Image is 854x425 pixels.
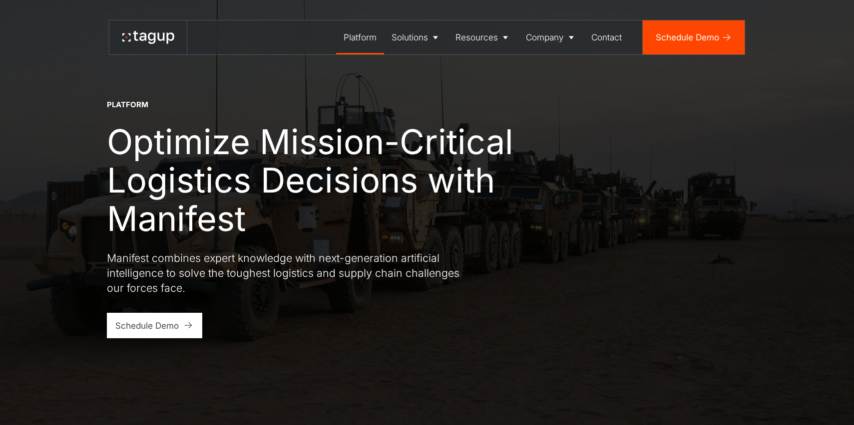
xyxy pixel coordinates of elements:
[455,31,498,44] div: Resources
[344,31,377,44] div: Platform
[643,20,745,54] a: Schedule Demo
[107,123,526,238] h1: Optimize Mission-Critical Logistics Decisions with Manifest
[107,251,466,296] p: Manifest combines expert knowledge with next-generation artificial intelligence to solve the toug...
[115,319,179,332] div: Schedule Demo
[107,313,202,338] a: Schedule Demo
[392,31,428,44] div: Solutions
[526,31,564,44] div: Company
[336,20,384,54] a: Platform
[107,100,148,110] div: Platform
[518,20,584,54] a: Company
[591,31,622,44] div: Contact
[384,20,448,54] a: Solutions
[656,31,719,44] div: Schedule Demo
[448,20,518,54] a: Resources
[584,20,630,54] a: Contact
